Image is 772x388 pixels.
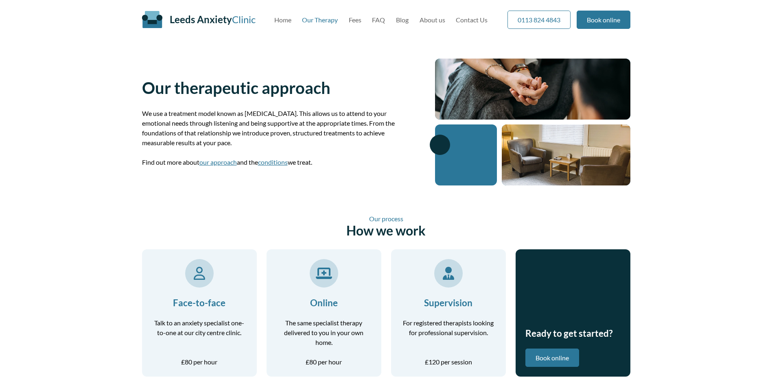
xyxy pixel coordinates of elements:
span: Our process [142,215,630,222]
a: Book online [577,11,630,29]
a: our approach [199,158,237,166]
p: Find out more about and the we treat. [142,157,416,167]
p: Talk to an anxiety specialist one-to-one at our city centre clinic. [152,318,247,338]
h3: Online [276,297,372,308]
a: Online The same specialist therapy delivered to you in your own home. £80 per hour [276,259,372,367]
p: £120 per session [401,357,496,367]
a: Home [274,16,291,24]
span: Leeds Anxiety [170,13,232,25]
img: Therapy room [502,124,630,185]
h3: Supervision [401,297,496,308]
a: Our Therapy [302,16,338,24]
a: Fees [349,16,361,24]
a: conditions [258,158,288,166]
h3: Ready to get started? [525,328,621,339]
a: Blog [396,16,409,24]
a: 0113 824 4843 [507,11,571,29]
a: Contact Us [456,16,488,24]
h3: Face-to-face [152,297,247,308]
a: FAQ [372,16,385,24]
p: £80 per hour [276,357,372,367]
a: Face-to-face Talk to an anxiety specialist one-to-one at our city centre clinic. £80 per hour [152,259,247,367]
img: Close up of a therapy session [435,59,630,120]
p: For registered therapists looking for professional supervision. [401,318,496,338]
h2: How we work [142,215,630,238]
a: Book online [525,349,579,367]
h1: Our therapeutic approach [142,78,416,98]
p: The same specialist therapy delivered to you in your own home. [276,318,372,347]
a: About us [420,16,445,24]
a: Leeds AnxietyClinic [170,13,256,25]
a: Supervision For registered therapists looking for professional supervision. £120 per session [401,259,496,367]
p: We use a treatment model known as [MEDICAL_DATA]. This allows us to attend to your emotional need... [142,109,416,148]
p: £80 per hour [152,357,247,367]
